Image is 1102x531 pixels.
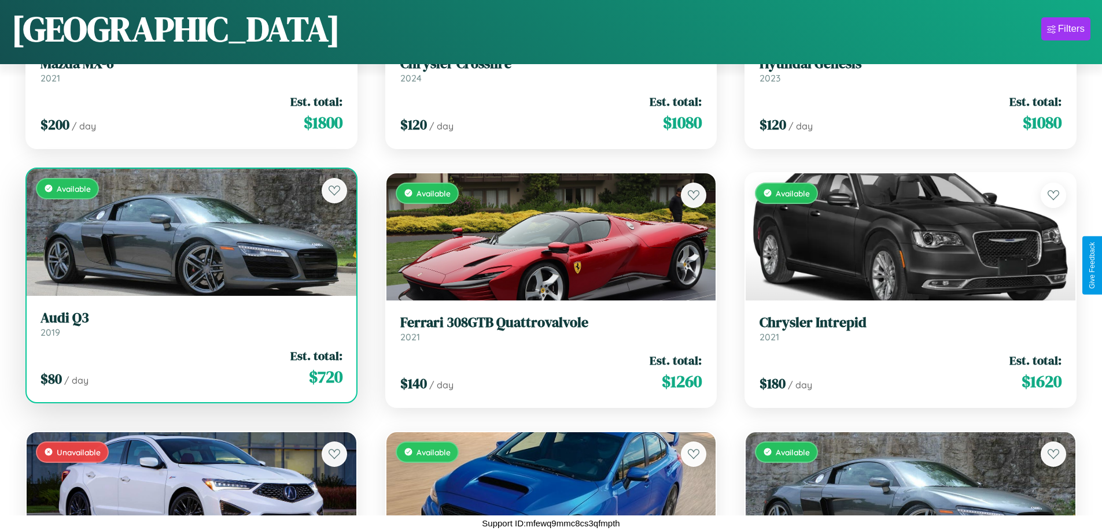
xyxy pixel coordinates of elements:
h3: Ferrari 308GTB Quattrovalvole [400,314,702,331]
span: Available [776,447,810,457]
span: 2024 [400,72,422,84]
span: / day [788,120,813,132]
span: / day [72,120,96,132]
h3: Chrysler Crossfire [400,55,702,72]
span: $ 1260 [662,370,702,393]
span: Est. total: [1009,93,1062,110]
span: Available [417,447,451,457]
a: Ferrari 308GTB Quattrovalvole2021 [400,314,702,343]
span: $ 1080 [663,111,702,134]
button: Filters [1041,17,1090,40]
h3: Audi Q3 [40,310,342,326]
span: $ 1800 [304,111,342,134]
span: Est. total: [290,93,342,110]
span: / day [429,379,454,391]
span: 2021 [760,331,779,343]
h3: Chrysler Intrepid [760,314,1062,331]
span: Est. total: [290,347,342,364]
span: Est. total: [1009,352,1062,369]
h3: Hyundai Genesis [760,55,1062,72]
a: Chrysler Crossfire2024 [400,55,702,84]
span: $ 120 [760,115,786,134]
p: Support ID: mfewq9mmc8cs3qfmpth [482,515,620,531]
span: $ 200 [40,115,69,134]
div: Give Feedback [1088,242,1096,289]
span: $ 80 [40,369,62,388]
a: Chrysler Intrepid2021 [760,314,1062,343]
span: Available [57,184,91,194]
a: Audi Q32019 [40,310,342,338]
span: $ 1080 [1023,111,1062,134]
span: 2019 [40,326,60,338]
span: $ 120 [400,115,427,134]
span: 2021 [400,331,420,343]
span: 2021 [40,72,60,84]
span: / day [64,374,89,386]
a: Mazda MX-62021 [40,55,342,84]
h1: [GEOGRAPHIC_DATA] [12,5,340,53]
span: Available [417,188,451,198]
span: $ 140 [400,374,427,393]
span: Available [776,188,810,198]
h3: Mazda MX-6 [40,55,342,72]
span: Unavailable [57,447,101,457]
span: $ 720 [309,365,342,388]
span: 2023 [760,72,780,84]
span: Est. total: [650,93,702,110]
a: Hyundai Genesis2023 [760,55,1062,84]
span: $ 1620 [1022,370,1062,393]
div: Filters [1058,23,1085,35]
span: $ 180 [760,374,786,393]
span: Est. total: [650,352,702,369]
span: / day [788,379,812,391]
span: / day [429,120,454,132]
